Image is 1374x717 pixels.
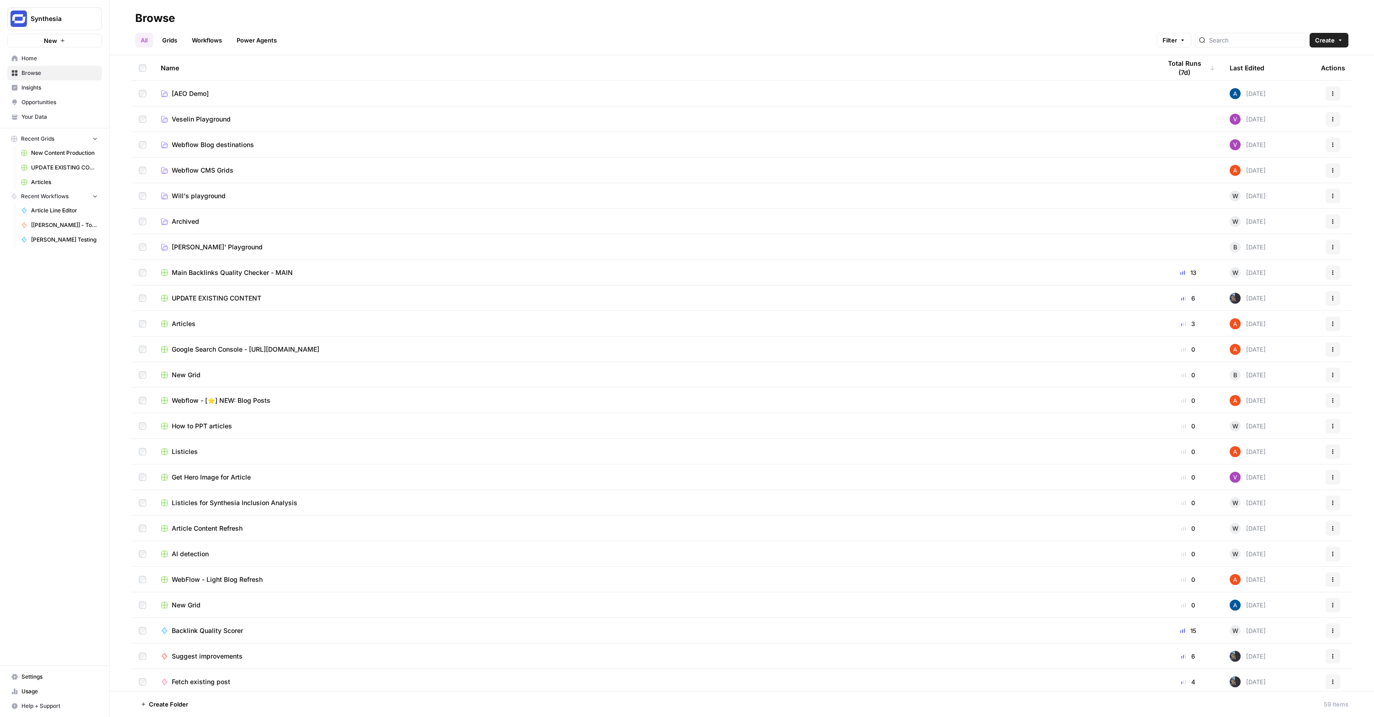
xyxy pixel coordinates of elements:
[21,135,54,143] span: Recent Grids
[135,11,175,26] div: Browse
[231,33,282,47] a: Power Agents
[161,166,1147,175] a: Webflow CMS Grids
[161,422,1147,431] a: How to PPT articles
[17,218,102,232] a: [[PERSON_NAME]] - Tools & Features Pages Refreshe - [MAIN WORKFLOW]
[7,132,102,146] button: Recent Grids
[1232,217,1238,226] span: W
[31,178,98,186] span: Articles
[1209,36,1302,45] input: Search
[1232,191,1238,200] span: W
[17,160,102,175] a: UPDATE EXISTING CONTENT
[186,33,227,47] a: Workflows
[161,140,1147,149] a: Webflow Blog destinations
[1230,55,1264,80] div: Last Edited
[21,69,98,77] span: Browse
[1230,395,1241,406] img: cje7zb9ux0f2nqyv5qqgv3u0jxek
[1161,524,1215,533] div: 0
[1232,498,1238,507] span: W
[161,319,1147,328] a: Articles
[1230,242,1266,253] div: [DATE]
[1161,319,1215,328] div: 3
[1315,36,1335,45] span: Create
[7,66,102,80] a: Browse
[1230,88,1266,99] div: [DATE]
[1230,267,1266,278] div: [DATE]
[1233,370,1237,380] span: B
[1161,549,1215,559] div: 0
[1230,369,1266,380] div: [DATE]
[17,175,102,190] a: Articles
[21,687,98,696] span: Usage
[135,33,153,47] a: All
[1230,651,1241,662] img: paoqh725y1d7htyo5k8zx8sasy7f
[1230,88,1241,99] img: he81ibor8lsei4p3qvg4ugbvimgp
[31,163,98,172] span: UPDATE EXISTING CONTENT
[21,54,98,63] span: Home
[161,652,1147,661] a: Suggest improvements
[7,95,102,110] a: Opportunities
[21,192,69,200] span: Recent Workflows
[161,268,1147,277] a: Main Backlinks Quality Checker - MAIN
[1310,33,1348,47] button: Create
[172,294,261,303] span: UPDATE EXISTING CONTENT
[31,149,98,157] span: New Content Production
[172,447,198,456] span: Listicles
[1230,574,1241,585] img: cje7zb9ux0f2nqyv5qqgv3u0jxek
[1230,625,1266,636] div: [DATE]
[172,89,209,98] span: [AEO Demo]
[1324,700,1348,709] div: 59 Items
[161,473,1147,482] a: Get Hero Image for Article
[1161,601,1215,610] div: 0
[31,206,98,215] span: Article Line Editor
[172,422,232,431] span: How to PPT articles
[1232,626,1238,635] span: W
[1230,600,1266,611] div: [DATE]
[161,575,1147,584] a: WebFlow - Light Blog Refresh
[1232,268,1238,277] span: W
[172,243,263,252] span: [PERSON_NAME]' Playground
[1161,396,1215,405] div: 0
[1161,370,1215,380] div: 0
[21,84,98,92] span: Insights
[1161,652,1215,661] div: 6
[161,89,1147,98] a: [AEO Demo]
[17,203,102,218] a: Article Line Editor
[1230,395,1266,406] div: [DATE]
[161,370,1147,380] a: New Grid
[1157,33,1191,47] button: Filter
[21,702,98,710] span: Help + Support
[1230,165,1241,176] img: cje7zb9ux0f2nqyv5qqgv3u0jxek
[1230,318,1241,329] img: cje7zb9ux0f2nqyv5qqgv3u0jxek
[1230,318,1266,329] div: [DATE]
[161,345,1147,354] a: Google Search Console - [URL][DOMAIN_NAME]
[172,268,293,277] span: Main Backlinks Quality Checker - MAIN
[1230,651,1266,662] div: [DATE]
[11,11,27,27] img: Synthesia Logo
[7,699,102,713] button: Help + Support
[161,626,1147,635] a: Backlink Quality Scorer
[161,677,1147,686] a: Fetch existing post
[1230,114,1266,125] div: [DATE]
[1161,575,1215,584] div: 0
[1230,139,1241,150] img: u5s9sr84i1zya6e83i9a0udxv2mu
[31,14,86,23] span: Synthesia
[172,601,201,610] span: New Grid
[1161,55,1215,80] div: Total Runs (7d)
[1230,523,1266,534] div: [DATE]
[31,236,98,244] span: [PERSON_NAME] Testing
[1161,294,1215,303] div: 6
[161,243,1147,252] a: [PERSON_NAME]' Playground
[1161,268,1215,277] div: 13
[172,549,209,559] span: AI detection
[135,697,194,712] button: Create Folder
[161,115,1147,124] a: Veselin Playground
[161,549,1147,559] a: AI detection
[1230,190,1266,201] div: [DATE]
[1230,472,1266,483] div: [DATE]
[1230,421,1266,432] div: [DATE]
[172,191,226,200] span: Will's playground
[1230,139,1266,150] div: [DATE]
[1230,344,1241,355] img: cje7zb9ux0f2nqyv5qqgv3u0jxek
[1230,165,1266,176] div: [DATE]
[17,146,102,160] a: New Content Production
